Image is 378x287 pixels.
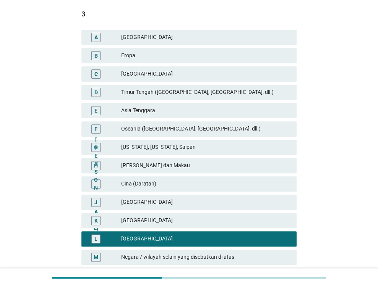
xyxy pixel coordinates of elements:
font: [PERSON_NAME] [94,137,98,231]
font: Negara / wilayah selain yang disebutkan di atas [121,254,234,260]
font: K [94,217,97,223]
font: [PERSON_NAME] dan Makau [121,162,190,168]
font: [GEOGRAPHIC_DATA] [121,199,173,205]
font: [GEOGRAPHIC_DATA] [121,235,173,242]
font: F [94,126,97,132]
font: Asia Tenggara [121,107,155,113]
font: Cina (Daratan) [121,181,156,187]
font: Eropa [121,52,135,58]
font: 3 [81,10,85,18]
font: [US_STATE], [US_STATE], Saipan [121,144,196,150]
font: Timur Tengah ([GEOGRAPHIC_DATA], [GEOGRAPHIC_DATA], dll.) [121,89,273,95]
font: B [94,52,97,58]
font: C [94,71,97,77]
font: [GEOGRAPHIC_DATA] [121,34,173,40]
font: [GEOGRAPHIC_DATA] [121,217,173,223]
font: A [94,34,97,40]
font: L [94,235,97,242]
font: Oseania ([GEOGRAPHIC_DATA], [GEOGRAPHIC_DATA], dll.) [121,126,260,132]
font: D [94,89,97,95]
font: E [94,107,97,113]
font: [GEOGRAPHIC_DATA] [121,71,173,77]
font: M [94,254,98,260]
font: J [94,199,97,205]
